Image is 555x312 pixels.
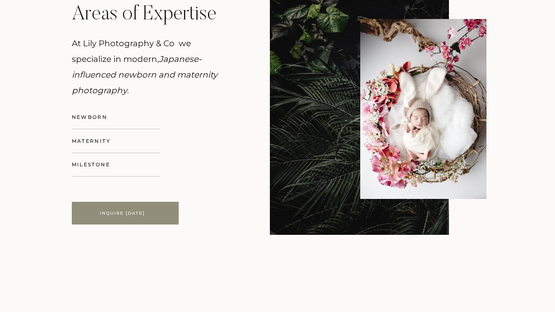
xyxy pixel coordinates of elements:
a: About [182,24,205,38]
a: Inquire [DATE] [78,210,168,217]
a: Home [138,24,160,37]
a: MATERNITY [72,137,160,146]
h2: Areas of Expertise [72,3,252,30]
a: MILESTONE [72,160,160,169]
a: Newborn [72,113,160,122]
p: At Lily Photography & Co we specialize in modern, . [72,35,229,94]
a: Maternity [227,24,262,36]
i: Japanese-influenced newborn and maternity photography [72,54,217,95]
